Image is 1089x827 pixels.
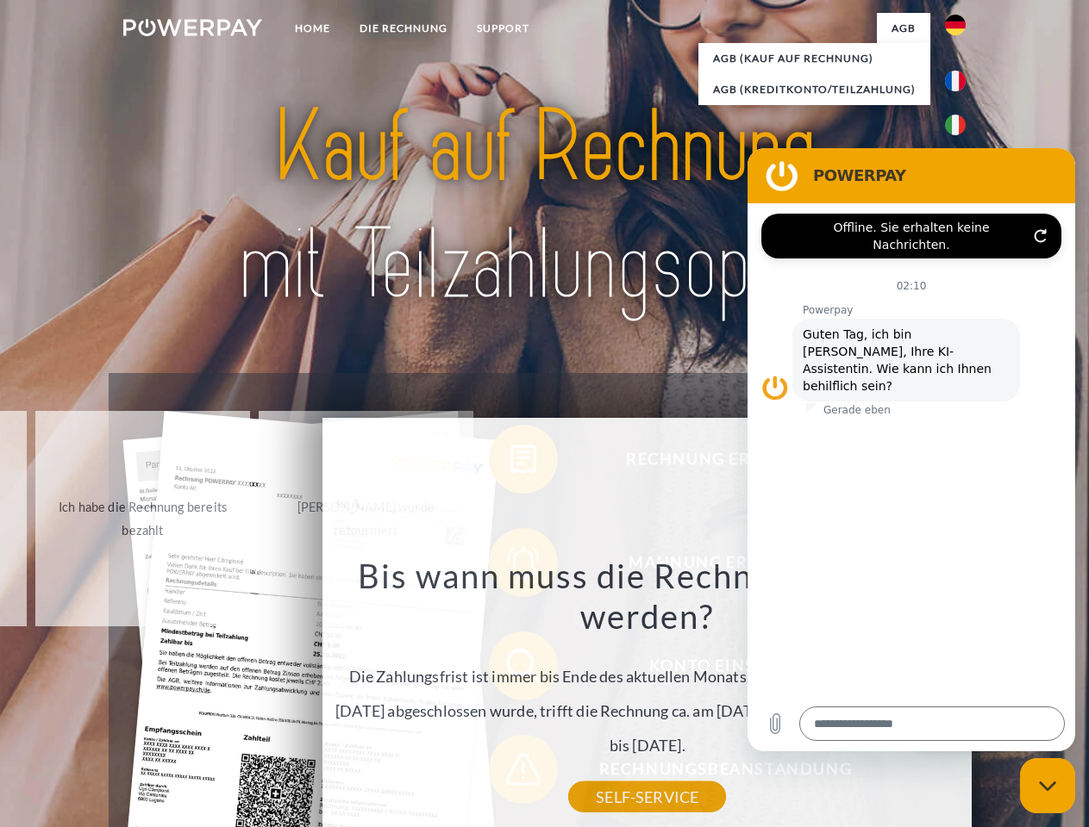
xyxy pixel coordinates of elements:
[698,74,930,105] a: AGB (Kreditkonto/Teilzahlung)
[945,115,966,135] img: it
[568,781,726,812] a: SELF-SERVICE
[748,148,1075,751] iframe: Messaging-Fenster
[165,83,924,330] img: title-powerpay_de.svg
[333,555,962,637] h3: Bis wann muss die Rechnung bezahlt werden?
[123,19,262,36] img: logo-powerpay-white.svg
[345,13,462,44] a: DIE RECHNUNG
[280,13,345,44] a: Home
[698,43,930,74] a: AGB (Kauf auf Rechnung)
[269,495,463,542] div: [PERSON_NAME] wurde retourniert
[945,71,966,91] img: fr
[462,13,544,44] a: SUPPORT
[877,13,930,44] a: agb
[333,555,962,797] div: Die Zahlungsfrist ist immer bis Ende des aktuellen Monats. Wenn die Bestellung z.B. am [DATE] abg...
[945,15,966,35] img: de
[1020,758,1075,813] iframe: Schaltfläche zum Öffnen des Messaging-Fensters; Konversation läuft
[46,495,240,542] div: Ich habe die Rechnung bereits bezahlt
